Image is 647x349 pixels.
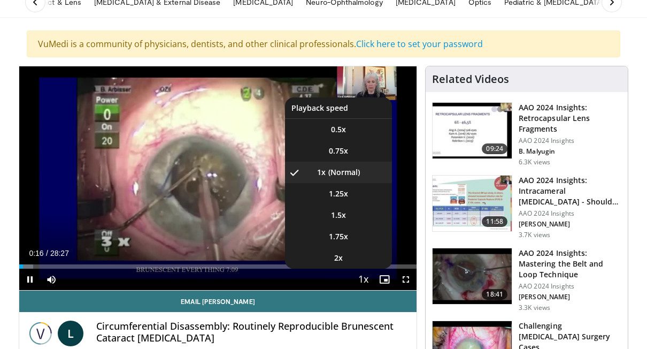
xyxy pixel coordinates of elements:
[482,289,507,300] span: 18:41
[433,176,512,231] img: de733f49-b136-4bdc-9e00-4021288efeb7.150x105_q85_crop-smart_upscale.jpg
[519,136,621,145] p: AAO 2024 Insights
[519,147,621,156] p: B. Malyugin
[433,248,512,304] img: 22a3a3a3-03de-4b31-bd81-a17540334f4a.150x105_q85_crop-smart_upscale.jpg
[519,248,621,280] h3: AAO 2024 Insights: Mastering the Belt and Loop Technique
[334,253,343,263] span: 2x
[482,143,507,154] span: 09:24
[331,210,346,221] span: 1.5x
[19,66,417,291] video-js: Video Player
[519,293,621,301] p: [PERSON_NAME]
[352,269,374,290] button: Playback Rate
[432,175,621,239] a: 11:58 AAO 2024 Insights: Intracameral [MEDICAL_DATA] - Should We Dilute It? … AAO 2024 Insights [...
[329,231,348,242] span: 1.75x
[96,321,408,344] h4: Circumferential Disassembly: Routinely Reproducible Brunescent Cataract [MEDICAL_DATA]
[395,269,417,290] button: Fullscreen
[519,175,621,207] h3: AAO 2024 Insights: Intracameral [MEDICAL_DATA] - Should We Dilute It? …
[28,321,53,346] img: Vumedi Week 2025
[356,38,483,50] a: Click here to set your password
[29,249,43,257] span: 0:16
[41,269,62,290] button: Mute
[433,103,512,158] img: 01f52a5c-6a53-4eb2-8a1d-dad0d168ea80.150x105_q85_crop-smart_upscale.jpg
[519,231,550,239] p: 3.7K views
[482,216,507,227] span: 11:58
[329,146,348,156] span: 0.75x
[374,269,395,290] button: Disable picture-in-picture mode
[432,248,621,312] a: 18:41 AAO 2024 Insights: Mastering the Belt and Loop Technique AAO 2024 Insights [PERSON_NAME] 3....
[317,167,326,178] span: 1x
[432,102,621,166] a: 09:24 AAO 2024 Insights: Retrocapsular Lens Fragments AAO 2024 Insights B. Malyugin 6.3K views
[519,102,621,134] h3: AAO 2024 Insights: Retrocapsular Lens Fragments
[46,249,48,257] span: /
[519,282,621,291] p: AAO 2024 Insights
[19,264,417,269] div: Progress Bar
[432,73,509,86] h4: Related Videos
[519,158,550,166] p: 6.3K views
[329,188,348,199] span: 1.25x
[331,124,346,135] span: 0.5x
[519,304,550,312] p: 3.3K views
[519,209,621,218] p: AAO 2024 Insights
[27,31,620,57] div: VuMedi is a community of physicians, dentists, and other clinical professionals.
[50,249,69,257] span: 28:27
[58,321,83,346] a: L
[519,220,621,229] p: [PERSON_NAME]
[19,291,417,312] a: Email [PERSON_NAME]
[19,269,41,290] button: Pause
